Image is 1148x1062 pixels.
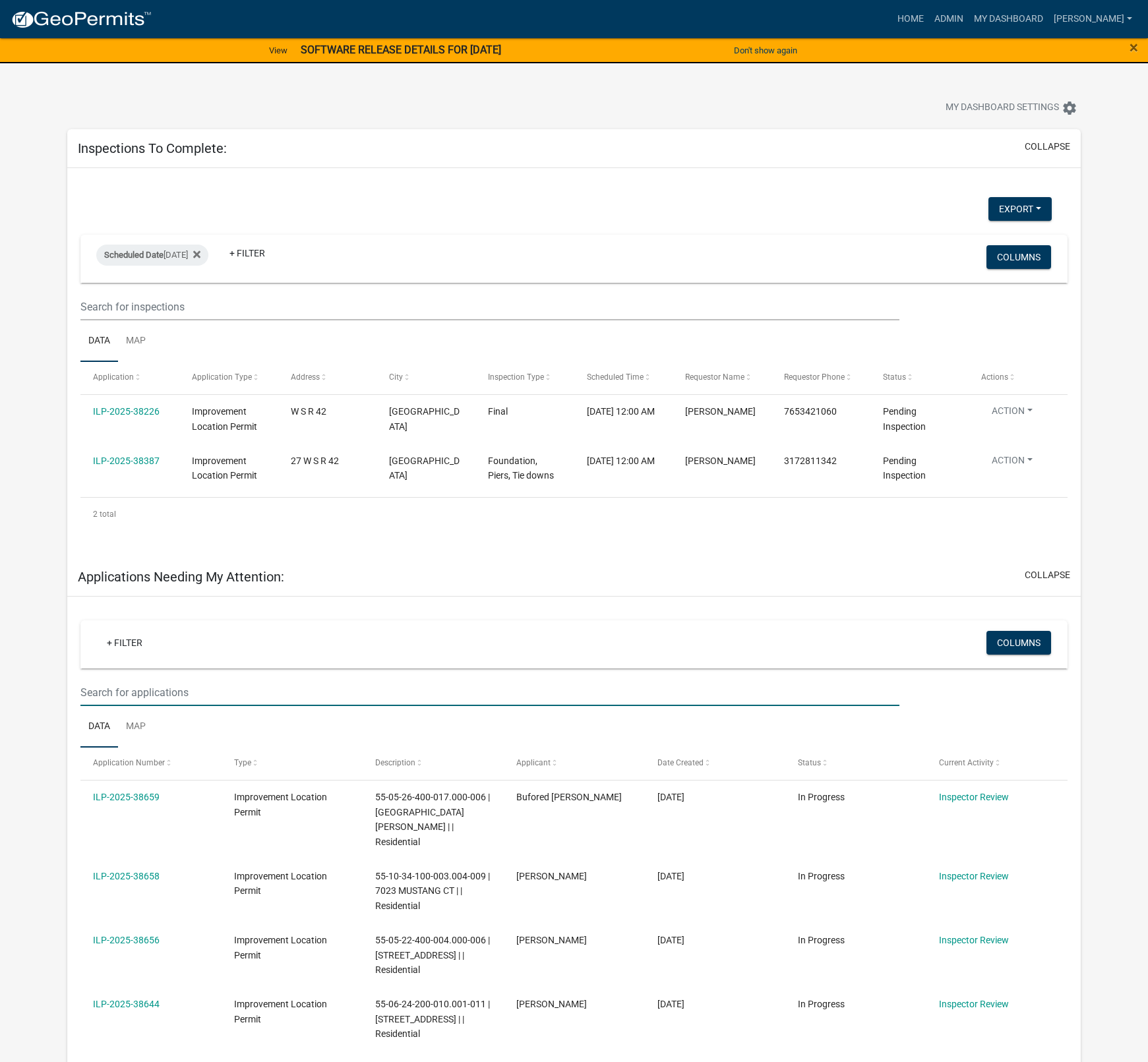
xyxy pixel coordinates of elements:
[389,456,460,481] span: MOORESVILLE
[988,197,1052,221] button: Export
[488,372,544,382] span: Inspection Type
[80,362,179,394] datatable-header-cell: Application
[377,362,475,394] datatable-header-cell: City
[798,935,845,945] span: In Progress
[892,7,929,32] a: Home
[301,44,501,56] strong: SOFTWARE RELEASE DETAILS FOR [DATE]
[78,569,284,585] h5: Applications Needing My Attention:
[946,100,1059,116] span: My Dashboard Settings
[96,245,208,266] div: [DATE]
[939,758,994,767] span: Current Activity
[926,748,1068,779] datatable-header-cell: Current Activity
[657,792,684,802] span: 10/07/2025
[673,362,771,394] datatable-header-cell: Requestor Name
[118,320,154,363] a: Map
[644,748,785,779] datatable-header-cell: Date Created
[685,372,744,382] span: Requestor Name
[516,871,587,881] span: Brandon McGuire
[278,362,377,394] datatable-header-cell: Address
[475,362,574,394] datatable-header-cell: Inspection Type
[80,679,899,706] input: Search for applications
[883,372,906,382] span: Status
[798,758,821,767] span: Status
[234,758,251,767] span: Type
[1025,140,1070,154] button: collapse
[939,792,1009,802] a: Inspector Review
[657,999,684,1009] span: 09/30/2025
[93,999,160,1009] a: ILP-2025-38644
[935,95,1088,121] button: My Dashboard Settingssettings
[504,748,645,779] datatable-header-cell: Applicant
[587,372,644,382] span: Scheduled Time
[1025,568,1070,582] button: collapse
[939,871,1009,881] a: Inspector Review
[96,631,153,655] a: + Filter
[883,406,926,432] span: Pending Inspection
[1062,100,1077,116] i: settings
[657,871,684,881] span: 10/07/2025
[587,456,655,466] span: 10/07/2025, 12:00 AM
[981,454,1043,473] button: Action
[192,372,252,382] span: Application Type
[375,871,490,912] span: 55-10-34-100-003.004-009 | 7023 MUSTANG CT | | Residential
[389,372,403,382] span: City
[969,362,1068,394] datatable-header-cell: Actions
[80,293,899,320] input: Search for inspections
[784,372,845,382] span: Requestor Phone
[516,999,587,1009] span: Robert A Walker
[234,935,327,960] span: Improvement Location Permit
[939,999,1009,1009] a: Inspector Review
[870,362,969,394] datatable-header-cell: Status
[587,406,655,417] span: 10/07/2025, 12:00 AM
[981,404,1043,423] button: Action
[375,999,490,1040] span: 55-06-24-200-010.001-011 | 8679 N HUGGIN HOLLOW LN | | Residential
[798,999,845,1009] span: In Progress
[291,406,326,417] span: W S R 42
[375,758,415,767] span: Description
[291,372,320,382] span: Address
[785,748,926,779] datatable-header-cell: Status
[234,871,327,897] span: Improvement Location Permit
[234,999,327,1024] span: Improvement Location Permit
[375,935,490,976] span: 55-05-22-400-004.000-006 | 1190 OBSERVATORY RD | | Residential
[291,456,339,466] span: 27 W S R 42
[1048,7,1137,32] a: [PERSON_NAME]
[118,706,154,748] a: Map
[729,40,802,61] button: Don't show again
[78,140,227,156] h5: Inspections To Complete:
[80,706,118,748] a: Data
[488,456,554,481] span: Foundation, Piers, Tie downs
[80,320,118,363] a: Data
[488,406,508,417] span: Final
[516,935,587,945] span: Cynthia Raye Shrake
[784,456,837,466] span: 3172811342
[1130,40,1138,55] button: Close
[685,456,756,466] span: ROBERT HENRY
[67,168,1081,558] div: collapse
[798,871,845,881] span: In Progress
[771,362,870,394] datatable-header-cell: Requestor Phone
[574,362,673,394] datatable-header-cell: Scheduled Time
[93,372,134,382] span: Application
[657,758,704,767] span: Date Created
[389,406,460,432] span: MOORESVILLE
[93,792,160,802] a: ILP-2025-38659
[104,250,164,260] span: Scheduled Date
[375,792,490,847] span: 55-05-26-400-017.000-006 | 7275 BETHANY PARK | | Residential
[516,758,551,767] span: Applicant
[986,631,1051,655] button: Columns
[784,406,837,417] span: 7653421060
[93,871,160,881] a: ILP-2025-38658
[883,456,926,481] span: Pending Inspection
[929,7,969,32] a: Admin
[93,935,160,945] a: ILP-2025-38656
[969,7,1048,32] a: My Dashboard
[1130,38,1138,57] span: ×
[363,748,504,779] datatable-header-cell: Description
[219,241,276,265] a: + Filter
[192,456,257,481] span: Improvement Location Permit
[657,935,684,945] span: 10/06/2025
[986,245,1051,269] button: Columns
[234,792,327,817] span: Improvement Location Permit
[516,792,622,802] span: Bufored Meade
